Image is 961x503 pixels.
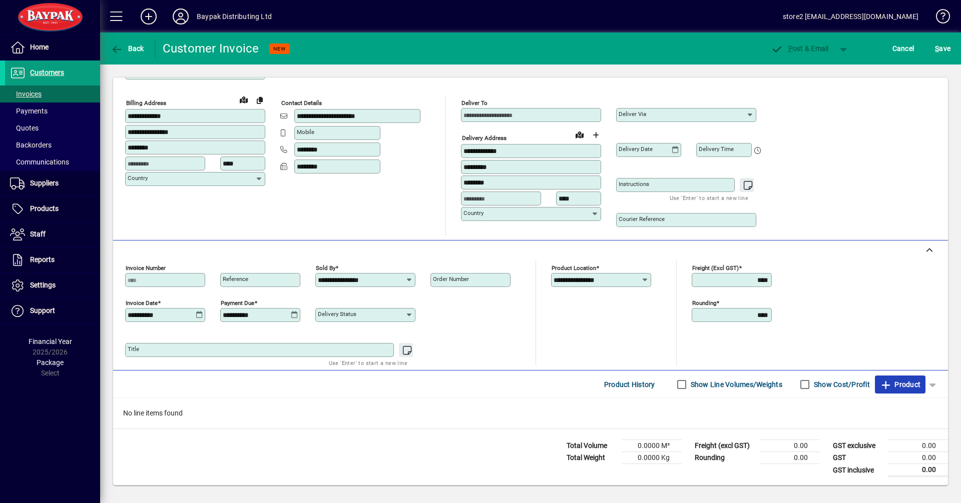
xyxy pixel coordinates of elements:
span: Reports [30,255,55,263]
td: 0.00 [888,464,948,476]
mat-label: Title [128,345,139,352]
div: Baypak Distributing Ltd [197,8,272,24]
span: ave [935,40,950,56]
span: Products [30,204,59,212]
mat-label: Order number [433,275,469,282]
a: Reports [5,247,100,272]
div: Customer Invoice [163,40,259,56]
a: Quotes [5,119,100,136]
span: Back [111,44,144,52]
span: Product [880,376,920,392]
td: 0.0000 M³ [622,440,682,452]
span: Financial Year [29,337,72,345]
a: Products [5,196,100,221]
td: GST exclusive [828,440,888,452]
td: Rounding [690,452,760,464]
a: Invoices [5,85,100,102]
app-page-header-button: Back [100,39,155,57]
label: Show Cost/Profit [812,379,870,389]
span: Invoices [10,90,42,98]
mat-hint: Use 'Enter' to start a new line [670,192,748,203]
button: Cancel [890,39,917,57]
mat-hint: Use 'Enter' to start a new line [329,357,407,368]
span: Package [37,358,64,366]
span: NEW [273,45,286,52]
td: Total Weight [562,452,622,464]
mat-label: Courier Reference [619,215,665,222]
button: Post & Email [766,39,834,57]
button: Back [108,39,147,57]
span: S [935,44,939,52]
mat-label: Delivery status [318,310,356,317]
a: Payments [5,102,100,119]
span: Payments [10,107,48,115]
td: Total Volume [562,440,622,452]
td: Freight (excl GST) [690,440,760,452]
button: Choose address [588,127,604,143]
a: View on map [572,126,588,142]
mat-label: Reference [223,275,248,282]
a: Staff [5,222,100,247]
mat-label: Sold by [316,264,335,271]
td: 0.00 [760,440,820,452]
div: store2 [EMAIL_ADDRESS][DOMAIN_NAME] [783,8,918,24]
mat-label: Deliver To [461,99,488,106]
mat-label: Delivery date [619,145,653,152]
span: Product History [604,376,655,392]
button: Product [875,375,925,393]
span: P [788,44,793,52]
mat-label: Mobile [297,128,314,135]
span: Settings [30,281,56,289]
mat-label: Country [128,174,148,181]
mat-label: Instructions [619,180,649,187]
span: Communications [10,158,69,166]
td: GST inclusive [828,464,888,476]
mat-label: Delivery time [699,145,734,152]
label: Show Line Volumes/Weights [689,379,782,389]
mat-label: Rounding [692,299,716,306]
td: GST [828,452,888,464]
a: Home [5,35,100,60]
mat-label: Freight (excl GST) [692,264,739,271]
mat-label: Invoice date [126,299,158,306]
button: Product History [600,375,659,393]
a: Knowledge Base [928,2,948,34]
td: 0.0000 Kg [622,452,682,464]
a: Settings [5,273,100,298]
mat-label: Invoice number [126,264,166,271]
span: Backorders [10,141,52,149]
span: Suppliers [30,179,59,187]
span: ost & Email [771,44,829,52]
td: 0.00 [888,452,948,464]
a: View on map [236,91,252,107]
mat-label: Deliver via [619,110,646,117]
mat-label: Product location [552,264,596,271]
span: Customers [30,68,64,76]
span: Quotes [10,124,39,132]
td: 0.00 [888,440,948,452]
div: No line items found [113,398,948,428]
button: Copy to Delivery address [252,92,268,108]
span: Staff [30,230,46,238]
span: Support [30,306,55,314]
a: Support [5,298,100,323]
span: Home [30,43,49,51]
td: 0.00 [760,452,820,464]
button: Profile [165,7,197,25]
button: Add [133,7,165,25]
a: Suppliers [5,171,100,196]
a: Communications [5,153,100,170]
mat-label: Payment due [221,299,254,306]
a: Backorders [5,136,100,153]
span: Cancel [892,40,914,56]
mat-label: Country [463,209,484,216]
button: Save [932,39,953,57]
